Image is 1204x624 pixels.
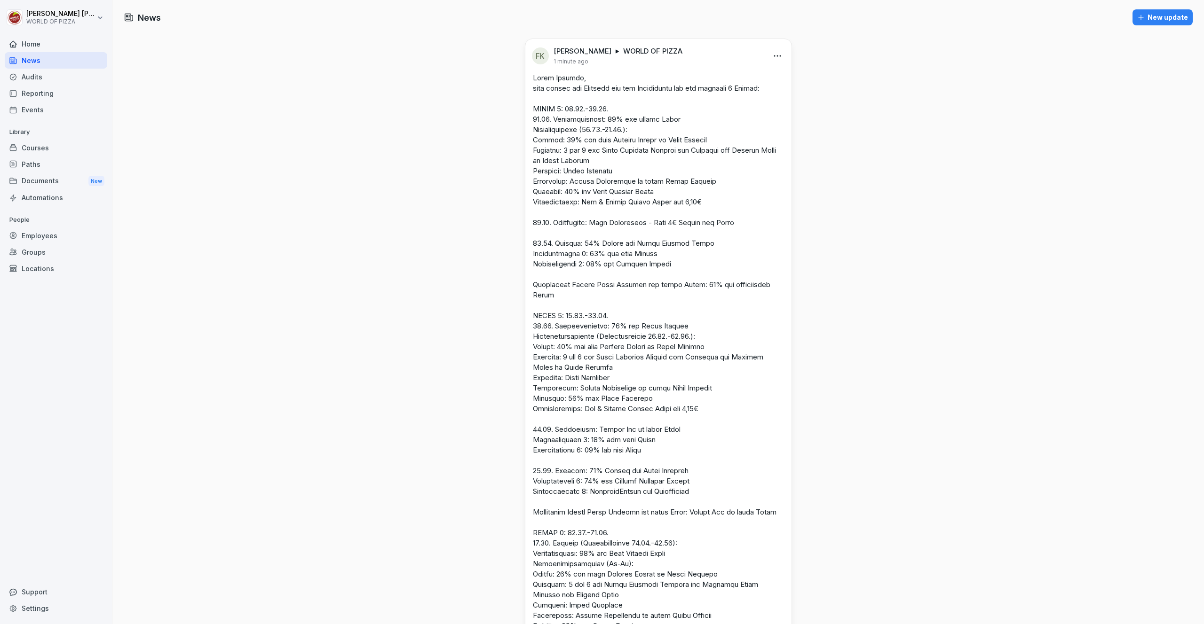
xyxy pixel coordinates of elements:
a: Settings [5,600,107,616]
a: Reporting [5,85,107,101]
a: Audits [5,69,107,85]
a: Events [5,101,107,118]
a: Automations [5,189,107,206]
p: [PERSON_NAME] [PERSON_NAME] [26,10,95,18]
div: New update [1137,12,1188,23]
a: Employees [5,227,107,244]
p: People [5,212,107,227]
h1: News [138,11,161,24]
a: News [5,52,107,69]
p: WORLD OF PIZZA [26,18,95,25]
a: Locations [5,260,107,277]
p: Library [5,125,107,140]
div: FK [532,47,549,64]
div: Documents [5,172,107,190]
a: Courses [5,140,107,156]
p: 1 minute ago [554,58,588,65]
p: WORLD OF PIZZA [623,47,682,56]
p: [PERSON_NAME] [554,47,611,56]
div: New [88,176,104,187]
a: Groups [5,244,107,260]
button: New update [1133,9,1193,25]
a: DocumentsNew [5,172,107,190]
a: Paths [5,156,107,172]
div: Support [5,584,107,600]
a: Home [5,36,107,52]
